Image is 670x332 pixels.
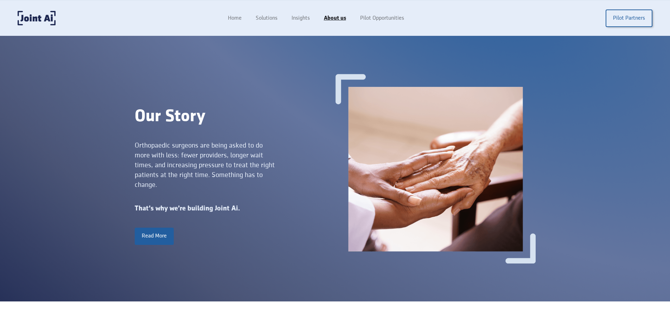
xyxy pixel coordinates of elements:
[135,228,174,245] a: Read More
[317,12,353,25] a: About us
[249,12,285,25] a: Solutions
[606,9,652,27] a: Pilot Partners
[135,107,335,126] div: Our Story
[221,12,249,25] a: Home
[135,141,275,190] div: Orthopaedic surgeons are being asked to do more with less: fewer providers, longer wait times, an...
[18,11,56,25] a: home
[135,204,335,214] div: That’s why we’re building Joint Ai.
[285,12,317,25] a: Insights
[353,12,411,25] a: Pilot Opportunities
